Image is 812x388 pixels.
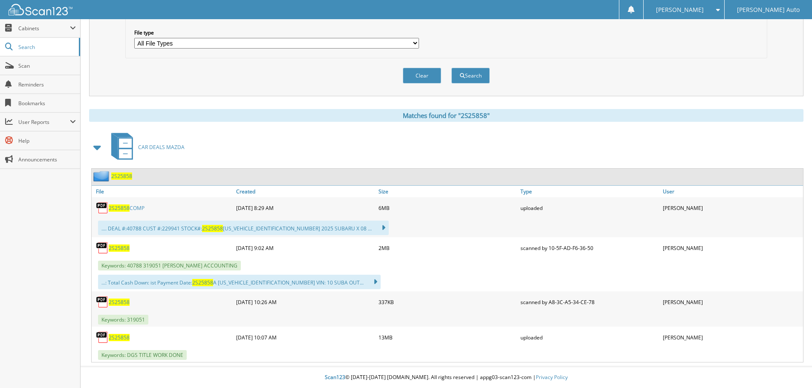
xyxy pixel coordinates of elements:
div: 337KB [376,293,519,310]
span: Cabinets [18,25,70,32]
a: 2S25858 [111,172,132,180]
div: [PERSON_NAME] [661,199,803,216]
div: 6MB [376,199,519,216]
div: [PERSON_NAME] [661,293,803,310]
div: [DATE] 10:07 AM [234,329,376,346]
img: PDF.png [96,296,109,308]
span: Keywords: 40788 319051 [PERSON_NAME] ACCOUNTING [98,261,241,270]
div: [PERSON_NAME] [661,329,803,346]
a: Created [234,186,376,197]
a: Type [518,186,661,197]
div: [PERSON_NAME] [661,239,803,256]
span: Scan [18,62,76,69]
span: CAR DEALS MAZDA [138,144,185,151]
div: © [DATE]-[DATE] [DOMAIN_NAME]. All rights reserved | appg03-scan123-com | [81,367,812,388]
div: [DATE] 9:02 AM [234,239,376,256]
img: PDF.png [96,331,109,344]
span: Bookmarks [18,100,76,107]
div: Matches found for "2S25858" [89,109,803,122]
span: Search [18,43,75,51]
div: scanned by A8-3C-A5-34-CE-78 [518,293,661,310]
label: File type [134,29,419,36]
span: User Reports [18,118,70,126]
span: Announcements [18,156,76,163]
span: Reminders [18,81,76,88]
img: PDF.png [96,241,109,254]
a: CAR DEALS MAZDA [106,130,185,164]
img: scan123-logo-white.svg [9,4,72,15]
img: folder2.png [93,171,111,181]
div: uploaded [518,329,661,346]
div: 13MB [376,329,519,346]
span: [PERSON_NAME] Auto [737,7,800,12]
a: 2S25858 [109,244,130,252]
div: ...: Total Cash Down: ist Payment Date: A [US_VEHICLE_IDENTIFICATION_NUMBER] VIN: 10 SUBA OUT... [98,275,381,289]
div: scanned by 10-5F-AD-F6-36-50 [518,239,661,256]
a: 2S25858COMP [109,204,144,212]
span: Keywords: DGS TITLE WORK DONE [98,350,187,360]
button: Clear [403,68,441,83]
div: [DATE] 8:29 AM [234,199,376,216]
div: 2MB [376,239,519,256]
iframe: Chat Widget [769,347,812,388]
span: 2S25858 [109,204,130,212]
a: File [92,186,234,197]
span: 2S25858 [202,225,223,232]
div: uploaded [518,199,661,216]
a: 2S25858 [109,299,130,306]
a: Size [376,186,519,197]
button: Search [451,68,490,83]
div: [DATE] 10:26 AM [234,293,376,310]
div: .... DEAL #:40788 CUST #:229941 STOCK#: [US_VEHICLE_IDENTIFICATION_NUMBER] 2025 SUBARU X 08 ... [98,221,389,235]
span: 2S25858 [192,279,213,286]
span: Keywords: 319051 [98,315,148,325]
a: 2S25858 [109,334,130,341]
a: User [661,186,803,197]
a: Privacy Policy [536,374,568,381]
span: Help [18,137,76,144]
span: Scan123 [325,374,345,381]
img: PDF.png [96,201,109,214]
span: [PERSON_NAME] [656,7,704,12]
